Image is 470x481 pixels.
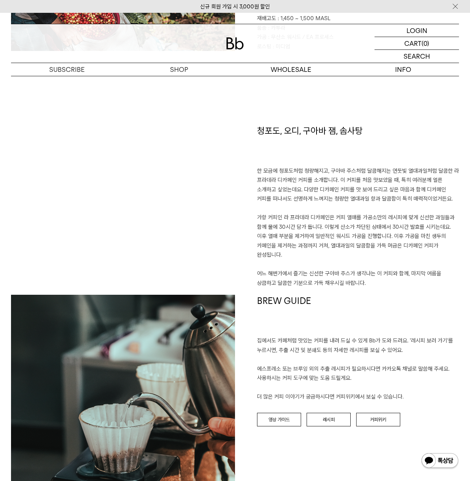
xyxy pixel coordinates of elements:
[347,63,459,76] p: INFO
[257,413,301,427] a: 영상 가이드
[235,63,347,76] p: WHOLESALE
[404,37,422,49] p: CART
[257,295,459,337] h1: BREW GUIDE
[123,63,235,76] a: SHOP
[257,125,459,166] h1: 청포도, 오디, 구아바 잼, 솜사탕
[356,413,400,427] a: 커피위키
[226,37,244,49] img: 로고
[375,37,459,50] a: CART (0)
[422,37,429,49] p: (0)
[200,3,270,10] a: 신규 회원 가입 시 3,000원 할인
[11,63,123,76] a: SUBSCRIBE
[375,24,459,37] a: LOGIN
[307,413,351,427] a: 레시피
[406,24,427,37] p: LOGIN
[257,336,459,402] p: 집에서도 카페처럼 맛있는 커피를 내려 드실 ﻿수 있게 Bb가 도와 드려요. '레시피 보러 가기'를 누르시면, 추출 시간 및 분쇄도 등의 자세한 레시피를 보실 수 있어요. 에스...
[421,452,459,470] img: 카카오톡 채널 1:1 채팅 버튼
[404,50,430,63] p: SEARCH
[257,166,459,288] p: 한 모금에 청포도처럼 청량해지고, 구아바 주스처럼 달콤해지는 연둣빛 열대과일처럼 달콤한 라 프라데라 디카페인 커피를 소개합니다. 이 커피를 처음 맛보았을 때, 특히 여러분께 ...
